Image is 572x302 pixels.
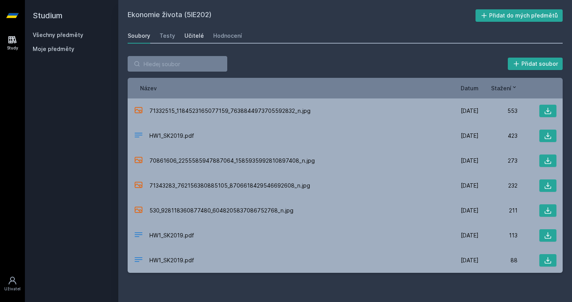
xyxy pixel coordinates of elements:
a: Všechny předměty [33,32,83,38]
span: [DATE] [461,107,479,115]
span: 530_928118360877480_6048205837086752768_n.jpg [149,207,293,214]
div: 553 [479,107,518,115]
span: [DATE] [461,232,479,239]
span: [DATE] [461,182,479,190]
button: Stažení [491,84,518,92]
button: Název [140,84,157,92]
span: HW1_SK2019.pdf [149,256,194,264]
a: Soubory [128,28,150,44]
button: Přidat soubor [508,58,563,70]
span: 71332515_1184523165077159_7638844973705592832_n.jpg [149,107,311,115]
div: 232 [479,182,518,190]
span: Stažení [491,84,511,92]
div: Testy [160,32,175,40]
div: Study [7,45,18,51]
div: JPG [134,205,143,216]
div: 88 [479,256,518,264]
a: Uživatel [2,272,23,296]
a: Study [2,31,23,55]
input: Hledej soubor [128,56,227,72]
span: HW1_SK2019.pdf [149,132,194,140]
div: JPG [134,155,143,167]
span: [DATE] [461,132,479,140]
span: 70861606_2255585947887064_1585935992810897408_n.jpg [149,157,315,165]
div: Soubory [128,32,150,40]
div: 113 [479,232,518,239]
h2: Ekonomie života (5IE202) [128,9,475,22]
span: [DATE] [461,157,479,165]
span: HW1_SK2019.pdf [149,232,194,239]
div: 273 [479,157,518,165]
a: Testy [160,28,175,44]
div: PDF [134,130,143,142]
div: Hodnocení [213,32,242,40]
div: Učitelé [184,32,204,40]
div: PDF [134,255,143,266]
a: Učitelé [184,28,204,44]
div: 211 [479,207,518,214]
div: 423 [479,132,518,140]
div: JPG [134,105,143,117]
span: [DATE] [461,256,479,264]
button: Datum [461,84,479,92]
span: Moje předměty [33,45,74,53]
div: PDF [134,230,143,241]
div: Uživatel [4,286,21,292]
button: Přidat do mých předmětů [475,9,563,22]
a: Hodnocení [213,28,242,44]
div: JPG [134,180,143,191]
span: [DATE] [461,207,479,214]
span: 71343283_762156380885105_8706618429546692608_n.jpg [149,182,310,190]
